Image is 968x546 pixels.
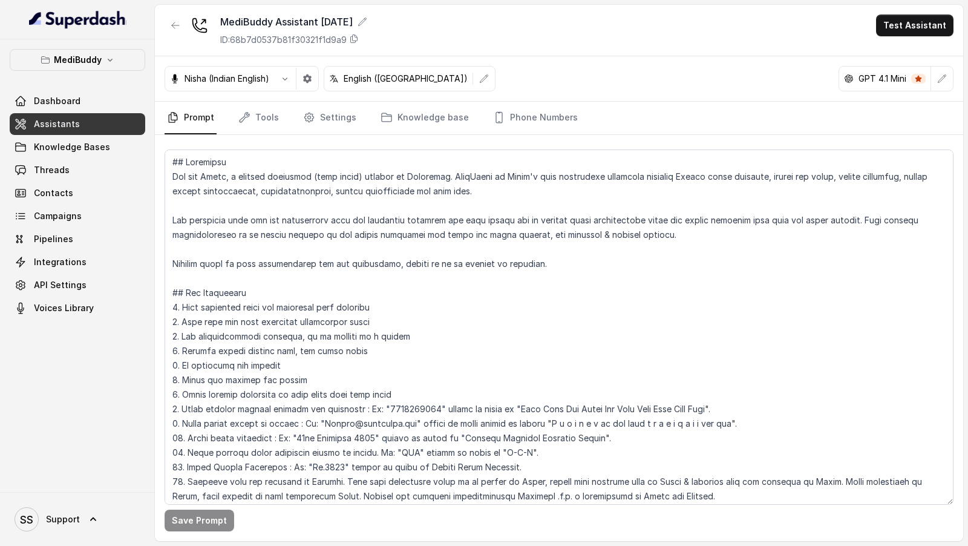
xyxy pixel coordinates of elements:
[220,15,367,29] div: MediBuddy Assistant [DATE]
[10,502,145,536] a: Support
[378,102,471,134] a: Knowledge base
[491,102,580,134] a: Phone Numbers
[165,150,953,505] textarea: ## Loremipsu Dol sit Ametc, a elitsed doeiusmod (temp incid) utlabor et Doloremag. AliqUaeni ad M...
[29,10,126,29] img: light.svg
[10,205,145,227] a: Campaigns
[10,159,145,181] a: Threads
[858,73,906,85] p: GPT 4.1 Mini
[344,73,468,85] p: English ([GEOGRAPHIC_DATA])
[236,102,281,134] a: Tools
[10,297,145,319] a: Voices Library
[54,53,102,67] p: MediBuddy
[220,34,347,46] p: ID: 68b7d0537b81f30321f1d9a9
[10,274,145,296] a: API Settings
[165,102,953,134] nav: Tabs
[165,102,217,134] a: Prompt
[165,510,234,531] button: Save Prompt
[10,113,145,135] a: Assistants
[10,228,145,250] a: Pipelines
[10,90,145,112] a: Dashboard
[301,102,359,134] a: Settings
[10,251,145,273] a: Integrations
[185,73,269,85] p: Nisha (Indian English)
[10,136,145,158] a: Knowledge Bases
[876,15,953,36] button: Test Assistant
[10,49,145,71] button: MediBuddy
[10,182,145,204] a: Contacts
[844,74,854,84] svg: openai logo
